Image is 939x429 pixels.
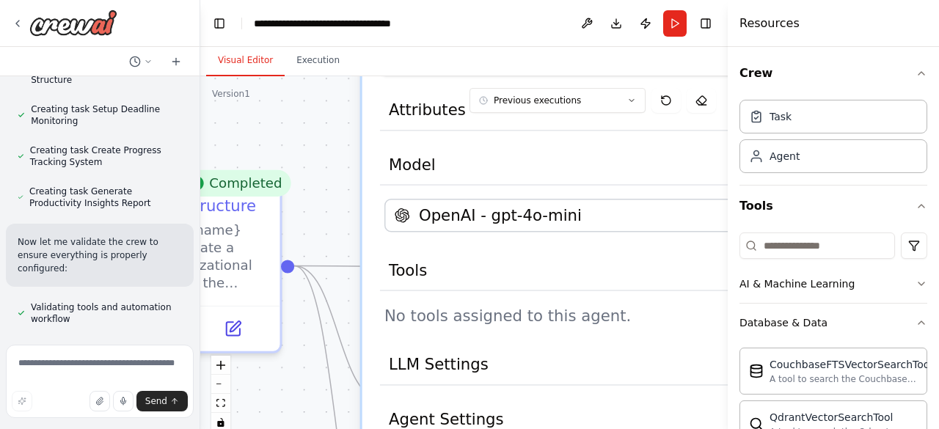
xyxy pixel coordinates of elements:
span: OpenAI - gpt-4o-mini [419,205,582,227]
button: Execution [285,45,351,76]
nav: breadcrumb [254,16,419,31]
span: Creating task Create Progress Tracking System [30,144,182,168]
button: Hide left sidebar [209,13,230,34]
div: Version 1 [212,88,250,100]
img: Logo [29,10,117,36]
h4: Resources [739,15,800,32]
button: Database & Data [739,304,927,342]
div: CompletedOrganize Project StructureAnalyze the {project_name} project details and create a compre... [4,179,282,411]
button: zoom in [211,356,230,375]
div: Crew [739,94,927,185]
span: Creating task Setup Deadline Monitoring [31,103,182,127]
span: Previous executions [494,95,581,106]
div: AI & Machine Learning [739,276,855,291]
div: Agent [770,149,800,164]
button: zoom out [211,375,230,394]
button: Attributes [380,89,785,131]
div: QdrantVectorSearchTool [770,410,918,425]
div: A tool to search the Couchbase database for relevant information on internal documents. [770,373,932,385]
button: Previous executions [469,88,646,113]
p: No tools assigned to this agent. [384,304,781,326]
button: Send [136,391,188,411]
button: Crew [739,53,927,94]
div: Database & Data [739,315,827,330]
button: Open in side panel [194,315,271,342]
span: LLM Settings [389,353,489,375]
div: Analyze the {project_name} project details and create a comprehensive organizational structure. B... [51,221,266,292]
g: Edge from e731afb6-2e6e-462a-ae3e-626b9a33272e to f6cc938d-6cb4-41b4-9ec2-a794be19cba4 [294,254,381,410]
button: Improve this prompt [12,391,32,411]
img: Couchbaseftsvectorsearchtool [749,364,764,378]
div: CouchbaseFTSVectorSearchTool [770,357,932,372]
g: Edge from e731afb6-2e6e-462a-ae3e-626b9a33272e to 75e3a51a-4e18-4e84-b81a-8141c9d42808 [294,254,770,287]
button: Model [380,144,785,186]
button: Start a new chat [164,53,188,70]
span: Tools [389,259,427,281]
button: Click to speak your automation idea [113,391,134,411]
p: Now let me validate the crew to ensure everything is properly configured: [18,235,182,275]
div: Task [770,109,792,124]
button: fit view [211,394,230,413]
span: Attributes [389,99,466,121]
div: Organize Project Structure [51,194,256,216]
button: Hide right sidebar [695,13,716,34]
button: LLM Settings [380,345,785,386]
span: Creating task Generate Productivity Insights Report [29,186,182,209]
button: OpenAI - gpt-4o-mini [384,199,781,232]
span: Model [389,153,436,175]
button: Switch to previous chat [123,53,158,70]
span: Send [145,395,167,407]
div: Completed [178,170,291,197]
button: Tools [380,250,785,291]
button: Visual Editor [206,45,285,76]
button: Upload files [89,391,110,411]
span: Validating tools and automation workflow [31,301,182,325]
button: AI & Machine Learning [739,265,927,303]
button: Tools [739,186,927,227]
